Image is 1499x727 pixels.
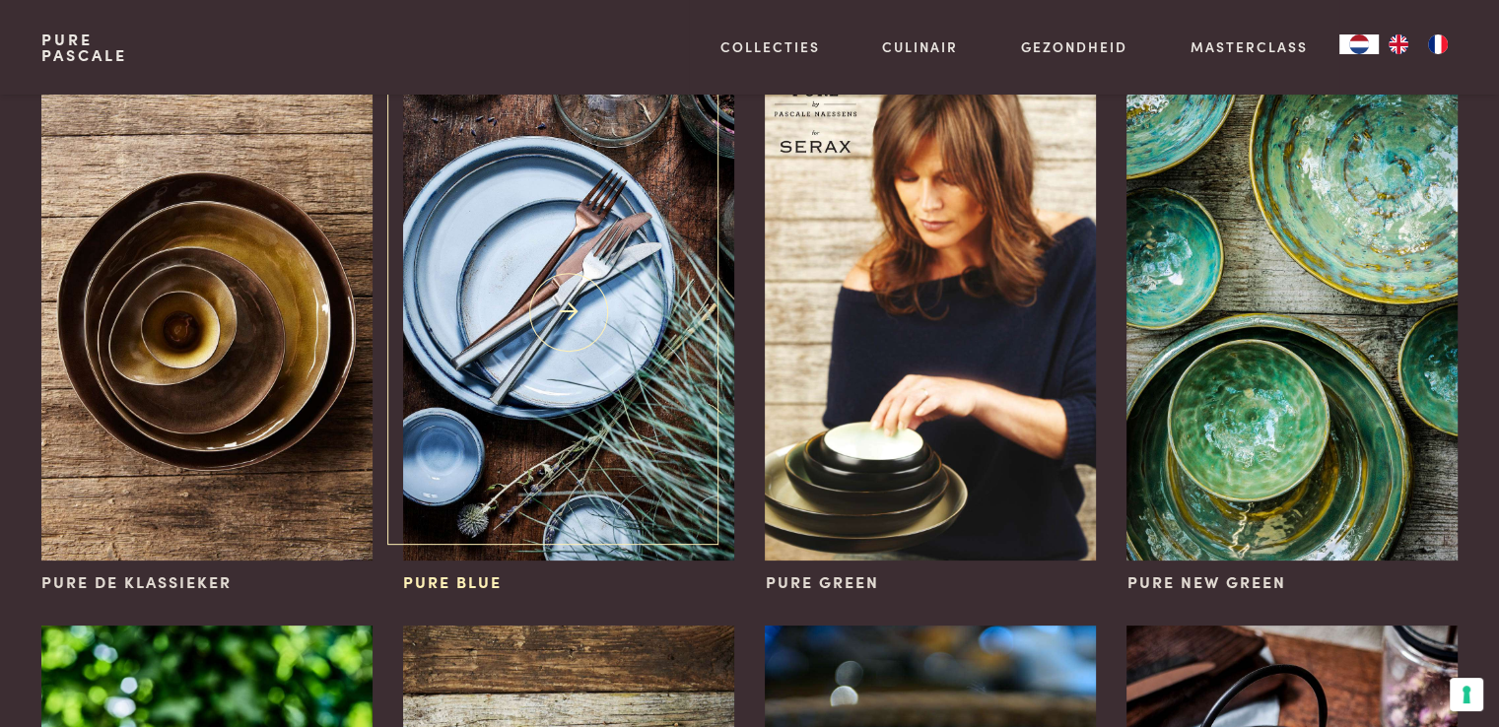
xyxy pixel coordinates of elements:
[882,36,958,57] a: Culinair
[1191,36,1308,57] a: Masterclass
[1126,65,1457,561] img: Pure New Green
[403,65,733,594] a: Pure Blue Pure Blue
[1339,34,1458,54] aside: Language selected: Nederlands
[765,65,1095,594] a: Pure Green Pure Green
[720,36,820,57] a: Collecties
[403,570,502,594] span: Pure Blue
[765,570,878,594] span: Pure Green
[41,570,232,594] span: Pure de klassieker
[1126,65,1457,594] a: Pure New Green Pure New Green
[403,65,733,561] img: Pure Blue
[1021,36,1127,57] a: Gezondheid
[1339,34,1379,54] div: Language
[1126,570,1285,594] span: Pure New Green
[1379,34,1418,54] a: EN
[1418,34,1458,54] a: FR
[1450,678,1483,711] button: Uw voorkeuren voor toestemming voor trackingtechnologieën
[41,65,372,594] a: Pure de klassieker Pure de klassieker
[41,65,372,561] img: Pure de klassieker
[41,32,127,63] a: PurePascale
[1339,34,1379,54] a: NL
[1379,34,1458,54] ul: Language list
[765,65,1095,561] img: Pure Green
